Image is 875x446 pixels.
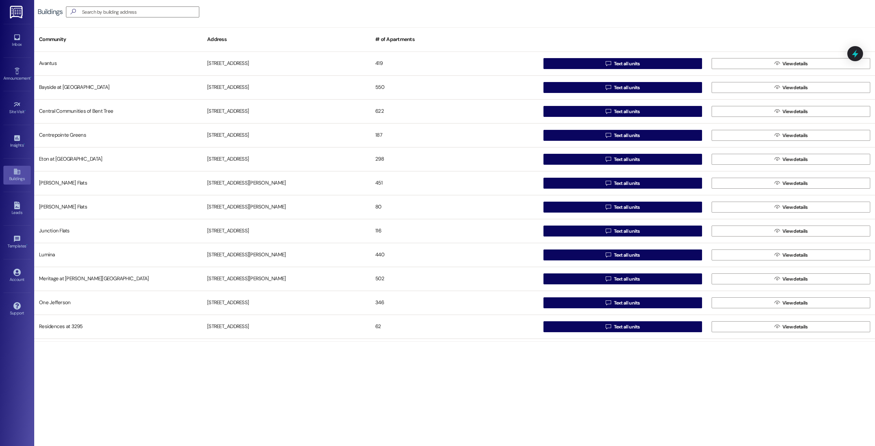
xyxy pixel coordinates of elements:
div: 550 [371,81,539,94]
button: View details [712,154,870,165]
span: View details [782,275,808,283]
span: Text all units [614,228,640,235]
div: [STREET_ADDRESS] [202,105,371,118]
div: [STREET_ADDRESS] [202,81,371,94]
span: View details [782,204,808,211]
div: [PERSON_NAME] Flats [34,176,202,190]
span: Text all units [614,252,640,259]
button: View details [712,106,870,117]
span: View details [782,299,808,307]
a: Inbox [3,31,31,50]
div: Residences at 3295 [34,320,202,334]
i:  [775,300,780,306]
div: 116 [371,224,539,238]
i:  [775,85,780,90]
i:  [606,180,611,186]
span: Text all units [614,180,640,187]
span: View details [782,228,808,235]
span: View details [782,84,808,91]
div: Lumina [34,248,202,262]
i:  [775,204,780,210]
div: [PERSON_NAME] Flats [34,200,202,214]
div: 502 [371,272,539,286]
i:  [606,133,611,138]
div: [STREET_ADDRESS] [202,296,371,310]
button: Text all units [543,226,702,236]
i:  [606,109,611,114]
div: 622 [371,105,539,118]
div: 62 [371,320,539,334]
div: [STREET_ADDRESS][PERSON_NAME] [202,176,371,190]
div: Eton at [GEOGRAPHIC_DATA] [34,152,202,166]
i:  [606,252,611,258]
div: [STREET_ADDRESS] [202,57,371,70]
button: View details [712,249,870,260]
div: 298 [371,152,539,166]
div: [STREET_ADDRESS] [202,224,371,238]
div: [STREET_ADDRESS] [202,152,371,166]
i:  [775,180,780,186]
a: Buildings [3,166,31,184]
a: Site Visit • [3,99,31,117]
i:  [606,300,611,306]
button: Text all units [543,321,702,332]
span: • [24,142,25,147]
span: Text all units [614,204,640,211]
div: Community [34,31,202,48]
button: Text all units [543,130,702,141]
button: Text all units [543,249,702,260]
i:  [775,157,780,162]
i:  [606,324,611,329]
i:  [606,85,611,90]
div: Centrepointe Greens [34,129,202,142]
button: View details [712,321,870,332]
input: Search by building address [82,7,199,17]
div: One Jefferson [34,296,202,310]
div: [STREET_ADDRESS] [202,129,371,142]
i:  [775,252,780,258]
span: Text all units [614,323,640,330]
button: View details [712,130,870,141]
div: Meritage at [PERSON_NAME][GEOGRAPHIC_DATA] [34,272,202,286]
div: Central Communities of Bent Tree [34,105,202,118]
button: View details [712,226,870,236]
div: 440 [371,248,539,262]
i:  [775,133,780,138]
button: Text all units [543,106,702,117]
button: Text all units [543,82,702,93]
a: Leads [3,200,31,218]
button: View details [712,58,870,69]
span: View details [782,132,808,139]
span: Text all units [614,108,640,115]
div: Bayside at [GEOGRAPHIC_DATA] [34,81,202,94]
span: View details [782,156,808,163]
div: 187 [371,129,539,142]
i:  [775,61,780,66]
span: View details [782,180,808,187]
i:  [775,276,780,282]
a: Support [3,300,31,319]
button: Text all units [543,297,702,308]
i:  [775,324,780,329]
i:  [775,109,780,114]
div: Buildings [38,8,63,15]
span: Text all units [614,60,640,67]
span: Text all units [614,132,640,139]
span: • [25,108,26,113]
span: View details [782,252,808,259]
div: [STREET_ADDRESS] [202,320,371,334]
span: • [30,75,31,80]
a: Insights • [3,132,31,151]
button: View details [712,82,870,93]
div: Address [202,31,371,48]
button: View details [712,178,870,189]
button: Text all units [543,178,702,189]
i:  [606,204,611,210]
div: 80 [371,200,539,214]
div: 451 [371,176,539,190]
img: ResiDesk Logo [10,6,24,18]
button: Text all units [543,58,702,69]
i:  [606,228,611,234]
div: Junction Flats [34,224,202,238]
button: Text all units [543,154,702,165]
